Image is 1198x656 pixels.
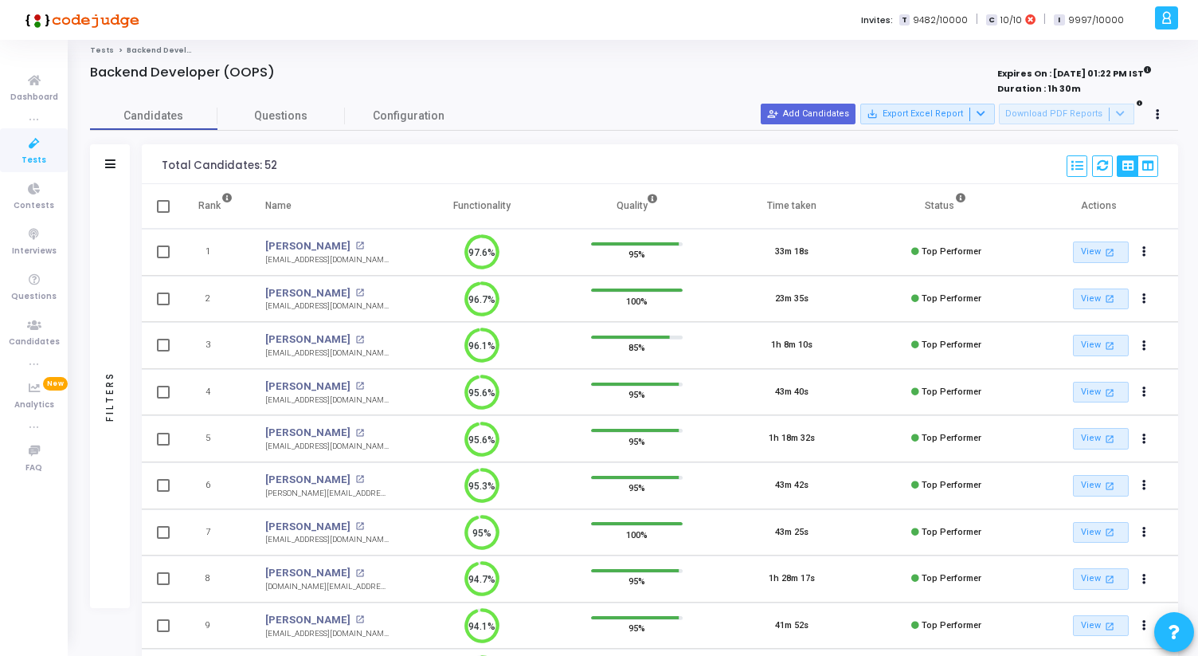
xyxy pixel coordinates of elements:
[1103,246,1117,259] mat-icon: open_in_new
[265,441,389,453] div: [EMAIL_ADDRESS][DOMAIN_NAME]
[922,246,981,257] span: Top Performer
[1103,432,1117,446] mat-icon: open_in_new
[771,339,812,352] div: 1h 8m 10s
[626,293,648,308] span: 100%
[265,285,350,301] a: [PERSON_NAME]
[775,293,808,306] div: 23m 35s
[90,108,217,124] span: Candidates
[405,184,559,229] th: Functionality
[1133,242,1155,264] button: Actions
[265,197,292,214] div: Name
[626,526,648,542] span: 100%
[1133,288,1155,310] button: Actions
[922,293,981,304] span: Top Performer
[628,246,645,262] span: 95%
[22,154,46,167] span: Tests
[265,488,389,500] div: [PERSON_NAME][EMAIL_ADDRESS][DOMAIN_NAME]
[1133,381,1155,403] button: Actions
[182,462,249,509] td: 6
[922,573,981,583] span: Top Performer
[162,159,277,172] div: Total Candidates: 52
[769,432,815,446] div: 1h 18m 32s
[182,184,249,229] th: Rank
[265,301,389,312] div: [EMAIL_ADDRESS][DOMAIN_NAME]
[265,519,350,535] a: [PERSON_NAME]
[355,242,364,250] mat-icon: open_in_new
[922,387,981,397] span: Top Performer
[976,11,978,28] span: |
[182,603,249,650] td: 9
[355,429,364,438] mat-icon: open_in_new
[1073,242,1129,263] a: View
[265,565,350,581] a: [PERSON_NAME]
[1103,525,1117,539] mat-icon: open_in_new
[14,199,54,213] span: Contests
[775,386,808,399] div: 43m 40s
[20,4,139,36] img: logo
[1103,292,1117,305] mat-icon: open_in_new
[182,276,249,323] td: 2
[1054,14,1064,26] span: I
[628,387,645,403] span: 95%
[997,82,1081,95] strong: Duration : 1h 30m
[1073,568,1129,590] a: View
[628,573,645,589] span: 95%
[182,369,249,416] td: 4
[182,229,249,276] td: 1
[1103,572,1117,586] mat-icon: open_in_new
[1073,428,1129,450] a: View
[373,108,444,124] span: Configuration
[559,184,714,229] th: Quality
[355,522,364,531] mat-icon: open_in_new
[922,620,981,630] span: Top Performer
[1133,568,1155,591] button: Actions
[1103,386,1117,399] mat-icon: open_in_new
[860,104,995,124] button: Export Excel Report
[913,14,968,27] span: 9482/10000
[127,45,237,55] span: Backend Developer (OOPS)
[1103,479,1117,493] mat-icon: open_in_new
[14,399,54,412] span: Analytics
[265,348,389,359] div: [EMAIL_ADDRESS][DOMAIN_NAME]
[1073,289,1129,310] a: View
[1000,14,1022,27] span: 10/10
[1133,428,1155,450] button: Actions
[355,289,364,297] mat-icon: open_in_new
[628,340,645,355] span: 85%
[628,620,645,636] span: 95%
[997,63,1152,81] strong: Expires On : [DATE] 01:22 PM IST
[775,619,808,633] div: 41m 52s
[11,290,57,304] span: Questions
[1073,335,1129,356] a: View
[182,509,249,556] td: 7
[265,425,350,441] a: [PERSON_NAME]
[767,197,816,214] div: Time taken
[628,480,645,496] span: 95%
[265,472,350,488] a: [PERSON_NAME]
[869,184,1024,229] th: Status
[775,246,808,259] div: 33m 18s
[265,332,350,348] a: [PERSON_NAME]
[355,569,364,578] mat-icon: open_in_new
[12,245,57,258] span: Interviews
[355,336,364,344] mat-icon: open_in_new
[265,534,389,546] div: [EMAIL_ADDRESS][DOMAIN_NAME]
[1024,184,1178,229] th: Actions
[265,379,350,395] a: [PERSON_NAME]
[355,615,364,624] mat-icon: open_in_new
[899,14,910,26] span: T
[1103,619,1117,633] mat-icon: open_in_new
[355,475,364,484] mat-icon: open_in_new
[628,433,645,449] span: 95%
[265,238,350,254] a: [PERSON_NAME]
[1133,521,1155,544] button: Actions
[265,612,350,628] a: [PERSON_NAME]
[25,462,42,475] span: FAQ
[1117,155,1158,177] div: View Options
[1043,11,1046,28] span: |
[1068,14,1124,27] span: 9997/10000
[1133,615,1155,637] button: Actions
[90,65,275,81] h4: Backend Developer (OOPS)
